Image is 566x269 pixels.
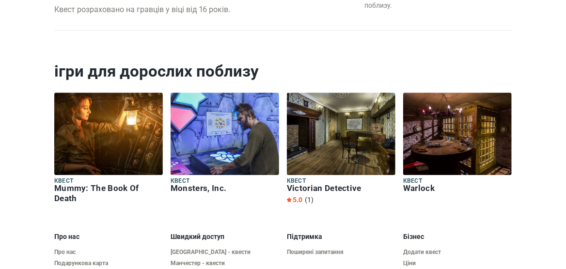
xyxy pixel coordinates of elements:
h5: Про нас [54,233,163,241]
a: Додати квест [403,249,512,256]
p: Квест розраховано на гравців у віці від 16 років. [54,4,357,16]
a: Квест Victorian Detective 5.0 (1) [287,93,395,206]
h5: Квест [403,177,512,185]
h6: Warlock [403,183,512,193]
h5: Квест [287,177,395,185]
a: Ціни [403,260,512,267]
a: Поширені запитання [287,249,395,256]
h6: Mummy: The Book Of Death [54,183,163,204]
h5: Квест [171,177,279,185]
a: Квест Monsters, Inc. [171,93,279,195]
a: Подарункова карта [54,260,163,267]
a: Про нас [54,249,163,256]
h6: Victorian Detective [287,183,395,193]
span: 5.0 [287,196,302,204]
h5: Квест [54,177,163,185]
span: (1) [305,196,314,204]
h2: ігри для дорослих поблизу [54,62,512,81]
h5: Підтримка [287,233,395,241]
a: Квест Mummy: The Book Of Death [54,93,163,206]
a: [GEOGRAPHIC_DATA] - квести [171,249,279,256]
a: Манчестер - квести [171,260,279,267]
h5: Швидкий доступ [171,233,279,241]
h5: Бізнес [403,233,512,241]
a: Квест Warlock [403,93,512,195]
h6: Monsters, Inc. [171,183,279,193]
